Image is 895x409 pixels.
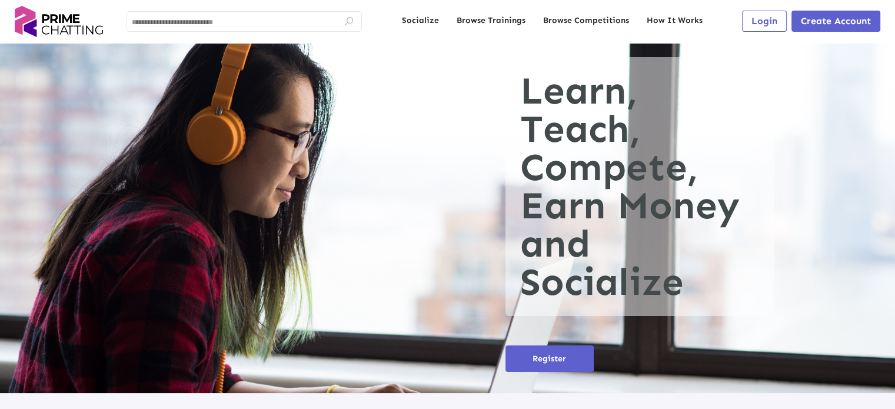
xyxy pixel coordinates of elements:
button: Register [505,345,594,372]
button: Login [742,11,787,32]
img: logo [15,6,103,37]
a: How It Works [647,15,703,26]
span: Create Account [801,15,871,26]
span: Register [533,354,566,364]
span: Login [751,15,777,26]
button: Create Account [791,11,880,32]
a: Browse Competitions [543,15,629,26]
h1: Learn, Teach, Compete, Earn Money and Socialize [505,57,774,316]
a: Socialize [402,15,439,26]
a: Browse Trainings [457,15,525,26]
